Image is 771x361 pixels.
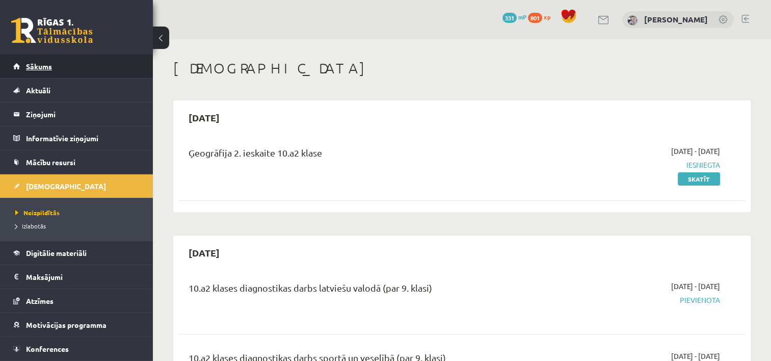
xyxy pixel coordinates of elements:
span: Sākums [26,62,52,71]
span: Pievienota [553,295,720,305]
a: Aktuāli [13,79,140,102]
div: 10.a2 klases diagnostikas darbs latviešu valodā (par 9. klasi) [189,281,538,300]
a: Digitālie materiāli [13,241,140,265]
a: [DEMOGRAPHIC_DATA] [13,174,140,198]
span: [DATE] - [DATE] [671,146,720,157]
span: Izlabotās [15,222,46,230]
span: Iesniegta [553,160,720,170]
a: Skatīt [678,172,720,186]
a: Maksājumi [13,265,140,289]
a: Ziņojumi [13,102,140,126]
a: Neizpildītās [15,208,143,217]
span: Digitālie materiāli [26,248,87,257]
span: [DEMOGRAPHIC_DATA] [26,182,106,191]
span: mP [518,13,526,21]
span: Konferences [26,344,69,353]
a: Motivācijas programma [13,313,140,337]
span: 801 [528,13,542,23]
span: Aktuāli [26,86,50,95]
span: xp [544,13,550,21]
legend: Informatīvie ziņojumi [26,126,140,150]
a: [PERSON_NAME] [644,14,708,24]
img: Kristīne Vītola [627,15,637,25]
span: Atzīmes [26,296,54,305]
legend: Ziņojumi [26,102,140,126]
a: Atzīmes [13,289,140,313]
span: Motivācijas programma [26,320,107,329]
a: 331 mP [502,13,526,21]
a: 801 xp [528,13,555,21]
a: Izlabotās [15,221,143,230]
span: [DATE] - [DATE] [671,281,720,292]
h1: [DEMOGRAPHIC_DATA] [173,60,751,77]
span: Neizpildītās [15,209,60,217]
h2: [DATE] [178,106,230,130]
span: 331 [502,13,517,23]
a: Informatīvie ziņojumi [13,126,140,150]
div: Ģeogrāfija 2. ieskaite 10.a2 klase [189,146,538,165]
a: Sākums [13,55,140,78]
a: Konferences [13,337,140,360]
legend: Maksājumi [26,265,140,289]
span: Mācību resursi [26,158,75,167]
h2: [DATE] [178,241,230,265]
a: Mācību resursi [13,150,140,174]
a: Rīgas 1. Tālmācības vidusskola [11,18,93,43]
